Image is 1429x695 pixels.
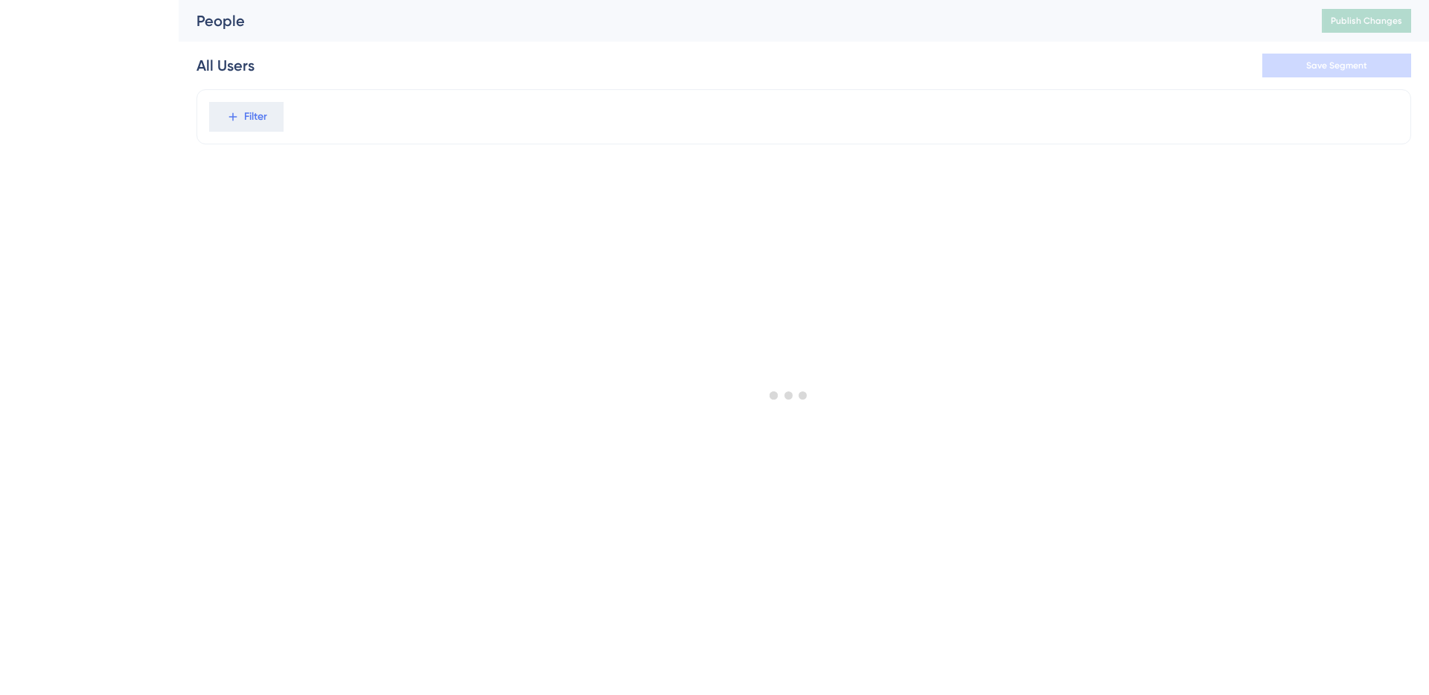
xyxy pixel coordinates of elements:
button: Save Segment [1262,54,1411,77]
span: Publish Changes [1331,15,1402,27]
div: People [196,10,1285,31]
button: Publish Changes [1322,9,1411,33]
div: All Users [196,55,255,76]
span: Save Segment [1306,60,1367,71]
